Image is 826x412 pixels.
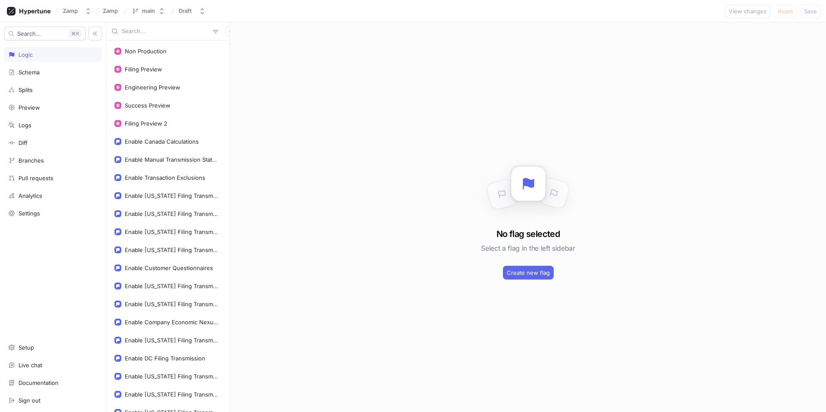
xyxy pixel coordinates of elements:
[125,264,213,271] div: Enable Customer Questionnaires
[18,362,42,369] div: Live chat
[18,69,40,76] div: Schema
[18,344,34,351] div: Setup
[804,9,817,14] span: Save
[4,375,102,390] a: Documentation
[125,228,219,235] div: Enable [US_STATE] Filing Transmission
[63,7,78,15] div: Zamp
[125,210,219,217] div: Enable [US_STATE] Filing Transmission
[125,246,219,253] div: Enable [US_STATE] Filing Transmission
[18,157,44,164] div: Branches
[729,9,767,14] span: View changes
[496,228,560,240] h3: No flag selected
[125,102,170,109] div: Success Preview
[4,27,86,40] button: Search...K
[125,192,219,199] div: Enable [US_STATE] Filing Transmission
[800,4,821,18] button: Save
[179,7,192,15] div: Draft
[103,8,118,14] span: Zamp
[175,4,209,18] button: Draft
[125,66,162,73] div: Filing Preview
[725,4,771,18] button: View changes
[125,319,219,326] div: Enable Company Economic Nexus Report
[18,192,42,199] div: Analytics
[142,7,155,15] div: main
[18,175,53,181] div: Pull requests
[17,31,41,36] span: Search...
[68,29,82,38] div: K
[18,86,33,93] div: Splits
[125,84,180,91] div: Engineering Preview
[125,301,219,307] div: Enable [US_STATE] Filing Transmission
[125,355,205,362] div: Enable DC Filing Transmission
[125,120,167,127] div: Filing Preview 2
[125,391,219,398] div: Enable [US_STATE] Filing Transmission
[18,397,40,404] div: Sign out
[507,270,550,275] span: Create new flag
[18,139,28,146] div: Diff
[778,9,793,14] span: Reset
[503,266,554,280] button: Create new flag
[125,156,219,163] div: Enable Manual Transmission Status Update
[125,283,219,289] div: Enable [US_STATE] Filing Transmission
[18,210,40,217] div: Settings
[18,104,40,111] div: Preview
[122,27,209,36] input: Search...
[128,4,169,18] button: main
[774,4,797,18] button: Reset
[125,174,205,181] div: Enable Transaction Exclusions
[18,51,33,58] div: Logic
[59,4,95,18] button: Zamp
[125,48,166,55] div: Non Production
[125,373,219,380] div: Enable [US_STATE] Filing Transmission
[125,138,199,145] div: Enable Canada Calculations
[18,122,31,129] div: Logs
[481,240,575,256] h5: Select a flag in the left sidebar
[125,337,219,344] div: Enable [US_STATE] Filing Transmission
[18,379,59,386] div: Documentation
